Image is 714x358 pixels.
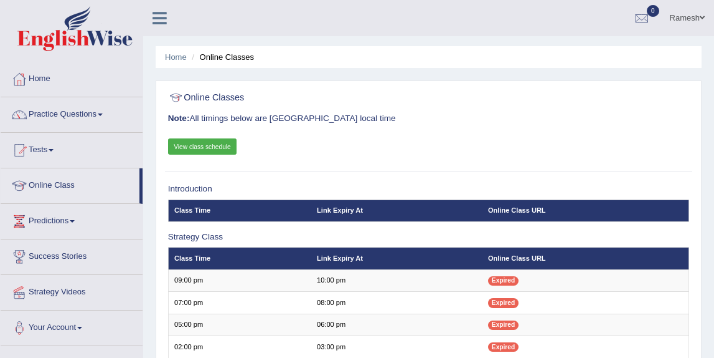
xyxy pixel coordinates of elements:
a: Practice Questions [1,97,143,128]
h2: Online Classes [168,90,491,106]
span: Expired [488,298,519,307]
a: Predictions [1,204,143,235]
th: Online Class URL [482,248,689,269]
td: 07:00 pm [168,292,311,314]
li: Online Classes [189,51,254,63]
td: 06:00 pm [311,314,482,336]
h3: Introduction [168,185,690,194]
td: 03:00 pm [311,336,482,358]
th: Online Class URL [482,200,689,221]
h3: Strategy Class [168,233,690,242]
th: Class Time [168,200,311,221]
a: Online Class [1,168,139,200]
span: Expired [488,276,519,286]
td: 05:00 pm [168,314,311,336]
b: Note: [168,114,190,123]
span: Expired [488,321,519,330]
a: Success Stories [1,239,143,271]
td: 10:00 pm [311,269,482,291]
a: Your Account [1,311,143,342]
td: 02:00 pm [168,336,311,358]
th: Class Time [168,248,311,269]
h3: All timings below are [GEOGRAPHIC_DATA] local time [168,114,690,123]
span: 0 [647,5,659,17]
a: Tests [1,133,143,164]
th: Link Expiry At [311,248,482,269]
a: Strategy Videos [1,275,143,306]
th: Link Expiry At [311,200,482,221]
span: Expired [488,342,519,352]
td: 09:00 pm [168,269,311,291]
td: 08:00 pm [311,292,482,314]
a: Home [165,52,187,62]
a: Home [1,62,143,93]
a: View class schedule [168,138,237,155]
